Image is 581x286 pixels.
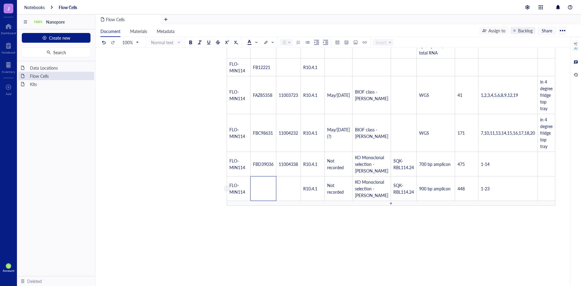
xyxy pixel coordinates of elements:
span: SQK-RBL114.24 [393,158,414,170]
span: 700 bp amplicon [419,161,451,167]
div: Assign to [488,27,505,34]
span: FB12221 [253,64,270,70]
div: Backlog [518,27,533,34]
div: Add [6,92,11,96]
span: Normal text [151,40,181,45]
span: Not recorded [327,158,344,170]
div: Kits [27,80,92,88]
span: BIOF class - [PERSON_NAME] [355,127,388,139]
span: FLO-MIN114 [229,127,245,139]
button: Share [538,27,556,34]
div: Data Locations [27,64,92,72]
span: 11004232 [279,130,298,136]
div: Inventory [2,70,15,74]
span: FBC98631 [253,130,273,136]
span: FBD39036 [253,161,274,167]
span: 11004338 [279,161,298,167]
div: AI [574,46,577,51]
span: May/[DATE] [327,92,350,98]
span: FAZ85358 [253,92,272,98]
button: Search [22,48,90,57]
span: Insert [376,40,392,45]
a: Dashboard [1,21,16,35]
span: 1,2,3,4,5,6,8,9,12,19 [481,92,518,98]
div: Flow Cells [27,72,92,80]
span: KO Monoclonal selection - [PERSON_NAME] [355,154,388,174]
span: R10.4.1 [303,186,317,192]
span: FLO-MIN114 [229,61,245,74]
a: Inventory [2,60,15,74]
span: FLO-MIN114 [229,89,245,101]
span: WGS [419,130,429,136]
div: Notebook [2,51,15,54]
span: 7,10,11,13,14,15,16,17,18,20 [481,130,535,136]
span: 100% [122,40,138,45]
span: R10.4.1 [303,92,317,98]
span: FLO-MIN114 [229,182,245,195]
span: Share [542,28,552,33]
span: J [8,5,10,12]
span: Document [100,28,120,34]
span: KO Monoclonal selection - [PERSON_NAME] [355,179,388,198]
span: R10.4.1 [303,130,317,136]
div: Deleted [27,278,42,284]
span: 448 [458,186,465,192]
span: R10.4.1 [303,161,317,167]
a: Notebook [2,41,15,54]
a: Flow Cells [59,5,77,10]
span: 41 [458,92,462,98]
a: Notebooks [24,5,45,10]
span: 1-14 [481,161,490,167]
span: in 4 degree fridge top tray [540,79,554,111]
div: Account [3,269,15,272]
span: in 4 degree fridge top tray [540,117,554,149]
span: WGS [419,92,429,98]
span: May/[DATE](?) [327,127,350,139]
span: R10.4.1 [303,64,317,70]
span: 475 [458,161,465,167]
span: Search [53,50,66,55]
span: BIOF class - [PERSON_NAME] [355,89,388,101]
span: Not recorded [327,182,344,195]
span: 171 [458,130,465,136]
span: TL [7,265,10,268]
div: NAN [34,20,42,24]
span: Metadata [157,28,175,34]
span: 900 bp amplicon [419,186,451,192]
span: 1-23 [481,186,490,192]
span: Nanopore [46,19,65,25]
span: SQK-RBL114.24 [393,182,414,195]
span: 11003723 [279,92,298,98]
div: Dashboard [1,31,16,35]
span: Create new [49,35,70,40]
span: FLO-MIN114 [229,158,245,170]
button: Create new [22,33,90,43]
span: Materials [130,28,147,34]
